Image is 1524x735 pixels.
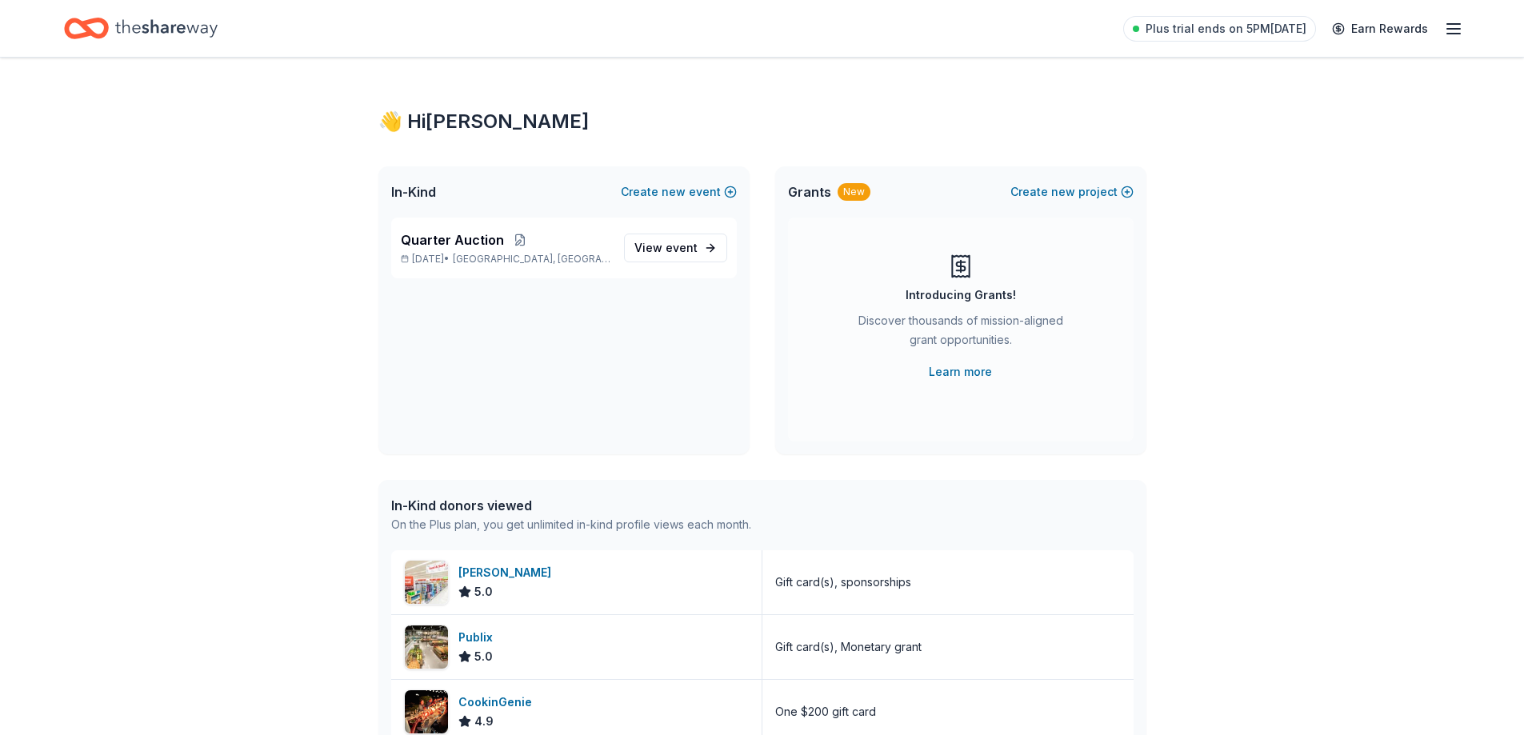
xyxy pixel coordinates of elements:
[64,10,218,47] a: Home
[906,286,1016,305] div: Introducing Grants!
[1146,19,1306,38] span: Plus trial ends on 5PM[DATE]
[474,647,493,666] span: 5.0
[474,582,493,601] span: 5.0
[775,637,922,657] div: Gift card(s), Monetary grant
[666,241,698,254] span: event
[458,563,558,582] div: [PERSON_NAME]
[391,182,436,202] span: In-Kind
[391,515,751,534] div: On the Plus plan, you get unlimited in-kind profile views each month.
[391,496,751,515] div: In-Kind donors viewed
[378,109,1146,134] div: 👋 Hi [PERSON_NAME]
[405,561,448,604] img: Image for Winn-Dixie
[405,690,448,733] img: Image for CookinGenie
[458,628,499,647] div: Publix
[1051,182,1075,202] span: new
[624,234,727,262] a: View event
[1123,16,1316,42] a: Plus trial ends on 5PM[DATE]
[634,238,698,258] span: View
[852,311,1070,356] div: Discover thousands of mission-aligned grant opportunities.
[453,253,610,266] span: [GEOGRAPHIC_DATA], [GEOGRAPHIC_DATA]
[1010,182,1134,202] button: Createnewproject
[662,182,686,202] span: new
[401,230,504,250] span: Quarter Auction
[775,702,876,721] div: One $200 gift card
[474,712,494,731] span: 4.9
[405,625,448,669] img: Image for Publix
[838,183,870,201] div: New
[458,693,538,712] div: CookinGenie
[775,573,911,592] div: Gift card(s), sponsorships
[401,253,611,266] p: [DATE] •
[1322,14,1438,43] a: Earn Rewards
[621,182,737,202] button: Createnewevent
[788,182,831,202] span: Grants
[929,362,992,381] a: Learn more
